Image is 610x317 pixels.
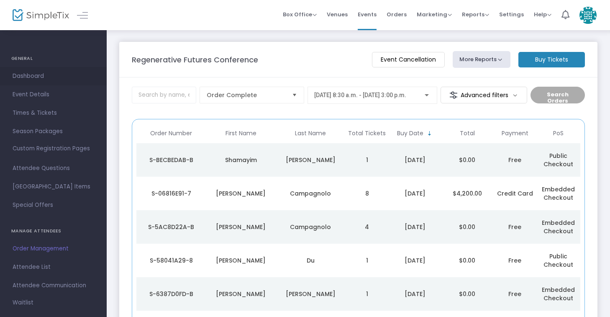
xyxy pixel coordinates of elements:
span: Waitlist [13,299,33,307]
span: Custom Registration Pages [13,144,90,153]
img: filter [449,91,458,99]
div: 2025-09-17 [391,223,439,231]
span: Public Checkout [543,152,573,168]
span: Credit Card [497,189,533,198]
span: Box Office [283,10,317,18]
td: $0.00 [441,277,493,311]
m-button: Advanced filters [441,87,527,103]
td: $0.00 [441,143,493,177]
td: $4,200.00 [441,177,493,210]
m-button: Buy Tickets [518,52,585,67]
span: Payment [502,130,528,137]
th: Total Tickets [345,124,389,143]
div: Loiselle [278,290,343,298]
div: Steven [208,256,273,265]
span: Total [460,130,475,137]
div: Du [278,256,343,265]
span: Order Number [150,130,192,137]
div: Galen [208,290,273,298]
span: Free [508,223,521,231]
span: Embedded Checkout [542,185,575,202]
span: Attendee Communication [13,280,94,291]
span: Season Packages [13,126,94,137]
h4: GENERAL [11,50,95,67]
button: Select [289,87,300,103]
span: Marketing [417,10,452,18]
td: 1 [345,244,389,277]
span: Free [508,256,521,265]
div: Campagnolo [278,189,343,198]
td: 4 [345,210,389,244]
span: Embedded Checkout [542,219,575,235]
span: Settings [499,4,524,25]
button: More Reports [453,51,510,68]
div: S-06816E91-7 [138,189,204,198]
span: Times & Tickets [13,108,94,119]
td: 8 [345,177,389,210]
span: Public Checkout [543,252,573,269]
span: Dashboard [13,71,94,82]
span: Special Offers [13,200,94,211]
td: $0.00 [441,210,493,244]
span: Order Complete [207,91,285,99]
div: Shamayim [208,156,273,164]
span: Buy Date [397,130,423,137]
div: 2025-09-17 [391,189,439,198]
span: Events [358,4,377,25]
td: 1 [345,277,389,311]
span: Free [508,290,521,298]
td: $0.00 [441,244,493,277]
span: Embedded Checkout [542,286,575,302]
div: 2025-09-16 [391,256,439,265]
div: Alisa [208,189,273,198]
span: PoS [553,130,564,137]
div: S-6387D0FD-B [138,290,204,298]
span: Last Name [295,130,326,137]
span: Free [508,156,521,164]
span: Order Management [13,243,94,254]
span: Orders [387,4,407,25]
span: Reports [462,10,489,18]
div: Alisa [208,223,273,231]
span: Event Details [13,89,94,100]
div: S-58041A29-8 [138,256,204,265]
div: Watson [278,156,343,164]
span: Attendee Questions [13,163,94,174]
div: 2025-09-18 [391,156,439,164]
div: Campagnolo [278,223,343,231]
div: S-BECBEDAB-B [138,156,204,164]
div: S-5AC8D22A-B [138,223,204,231]
span: [DATE] 8:30 a.m. - [DATE] 3:00 p.m. [314,92,406,98]
span: Venues [327,4,348,25]
span: [GEOGRAPHIC_DATA] Items [13,181,94,192]
h4: MANAGE ATTENDEES [11,223,95,240]
div: 2025-09-16 [391,290,439,298]
span: Help [534,10,551,18]
m-panel-title: Regenerative Futures Conference [132,54,258,65]
span: Attendee List [13,262,94,273]
m-button: Event Cancellation [372,52,445,67]
span: First Name [226,130,256,137]
input: Search by name, email, phone, order number, ip address, or last 4 digits of card [132,87,196,103]
td: 1 [345,143,389,177]
span: Sortable [426,130,433,137]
